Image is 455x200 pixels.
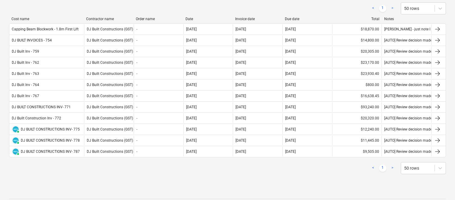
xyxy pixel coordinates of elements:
[186,138,197,143] div: [DATE]
[332,113,382,123] div: $20,320.00
[235,72,246,76] div: [DATE]
[12,105,71,109] div: DJ BUILT CONSTRUCTIONS INV- 771
[21,149,80,154] div: DJ BUILT CONSTRUCTIONS INV- 787
[13,137,19,143] img: xero.svg
[186,94,197,98] div: [DATE]
[13,149,19,155] img: xero.svg
[12,49,39,54] div: DJ Built Inv - 759
[12,83,39,87] div: DJ Built Inv - 764
[332,69,382,78] div: $23,930.40
[235,94,246,98] div: [DATE]
[12,27,79,31] div: Capping Beam Blockwork - 1.8m First Lift
[235,60,246,65] div: [DATE]
[235,138,246,143] div: [DATE]
[136,38,137,42] div: -
[136,94,137,98] div: -
[86,17,131,21] div: Contractor name
[186,49,197,54] div: [DATE]
[285,149,296,154] div: [DATE]
[285,127,296,131] div: [DATE]
[12,116,61,120] div: DJ Built Construction Inv - 772
[84,58,134,67] div: DJ Built Constructions (GST)
[185,17,230,21] div: Date
[84,69,134,78] div: DJ Built Constructions (GST)
[12,38,52,42] div: DJ BUILT INVOICES - 754
[332,102,382,112] div: $93,240.00
[84,136,134,145] div: DJ Built Constructions (GST)
[389,165,396,172] a: Next page
[84,24,134,34] div: DJ Built Constructions (GST)
[332,125,382,134] div: $12,240.00
[235,38,246,42] div: [DATE]
[369,165,377,172] a: Previous page
[12,148,20,155] div: Invoice has been synced with Xero and its status is currently PAID
[12,72,39,76] div: DJ Built Inv - 763
[136,127,137,131] div: -
[84,35,134,45] div: DJ Built Constructions (GST)
[285,94,296,98] div: [DATE]
[425,171,455,200] iframe: Chat Widget
[235,27,246,31] div: [DATE]
[12,125,20,133] div: Invoice has been synced with Xero and its status is currently PAID
[186,72,197,76] div: [DATE]
[186,127,197,131] div: [DATE]
[12,137,20,144] div: Invoice has been synced with Xero and its status is currently PAID
[285,60,296,65] div: [DATE]
[332,80,382,90] div: $800.00
[235,127,246,131] div: [DATE]
[285,27,296,31] div: [DATE]
[369,5,377,12] a: Previous page
[285,138,296,143] div: [DATE]
[84,47,134,56] div: DJ Built Constructions (GST)
[186,60,197,65] div: [DATE]
[84,125,134,134] div: DJ Built Constructions (GST)
[84,113,134,123] div: DJ Built Constructions (GST)
[13,126,19,132] img: xero.svg
[186,83,197,87] div: [DATE]
[379,165,386,172] a: Page 1 is your current page
[379,5,386,12] a: Page 1 is your current page
[186,105,197,109] div: [DATE]
[136,83,137,87] div: -
[186,27,197,31] div: [DATE]
[332,91,382,101] div: $16,638.45
[335,17,379,21] div: Total
[84,91,134,101] div: DJ Built Constructions (GST)
[332,47,382,56] div: $20,305.00
[136,105,137,109] div: -
[332,58,382,67] div: $23,170.00
[136,138,137,143] div: -
[11,17,81,21] div: Cost name
[235,105,246,109] div: [DATE]
[136,60,137,65] div: -
[186,149,197,154] div: [DATE]
[384,17,429,21] div: Notes
[136,116,137,120] div: -
[285,17,330,21] div: Due date
[235,83,246,87] div: [DATE]
[235,149,246,154] div: [DATE]
[136,27,137,31] div: -
[285,72,296,76] div: [DATE]
[136,17,181,21] div: Order name
[12,94,39,98] div: DJ Built Inv - 767
[332,24,382,34] div: $18,870.00
[285,116,296,120] div: [DATE]
[332,147,382,156] div: $9,505.00
[285,83,296,87] div: [DATE]
[235,116,246,120] div: [DATE]
[21,138,80,143] div: DJ BUILT CONSTRUCTIONS INV- 778
[136,49,137,54] div: -
[332,136,382,145] div: $11,445.00
[84,80,134,90] div: DJ Built Constructions (GST)
[235,49,246,54] div: [DATE]
[235,17,280,21] div: Invoice date
[136,72,137,76] div: -
[186,38,197,42] div: [DATE]
[285,105,296,109] div: [DATE]
[21,127,80,131] div: DJ BUILT CONSTRUCTIONS INV- 775
[285,49,296,54] div: [DATE]
[186,116,197,120] div: [DATE]
[389,5,396,12] a: Next page
[285,38,296,42] div: [DATE]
